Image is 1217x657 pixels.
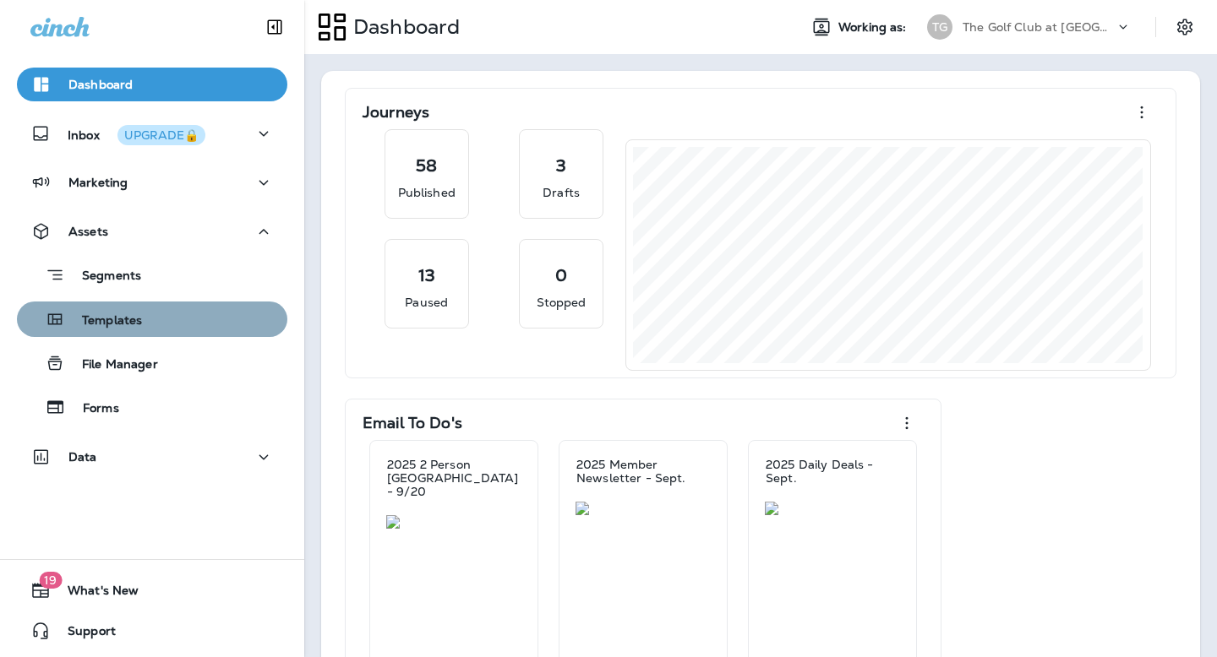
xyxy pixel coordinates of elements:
[17,257,287,293] button: Segments
[556,157,566,174] p: 3
[17,166,287,199] button: Marketing
[398,184,456,201] p: Published
[1170,12,1200,42] button: Settings
[68,225,108,238] p: Assets
[418,267,435,284] p: 13
[576,502,711,515] img: 713c9ba3-b99a-407c-b859-2fa27d36fbaf.jpg
[838,20,910,35] span: Working as:
[555,267,567,284] p: 0
[543,184,580,201] p: Drafts
[416,157,437,174] p: 58
[405,294,448,311] p: Paused
[68,450,97,464] p: Data
[66,401,119,417] p: Forms
[765,502,900,515] img: da382629-6b68-4ce8-8af1-9fb72daba6ff.jpg
[17,345,287,381] button: File Manager
[363,415,462,432] p: Email To Do's
[17,301,287,337] button: Templates
[65,357,158,373] p: File Manager
[347,14,460,40] p: Dashboard
[39,572,62,589] span: 19
[17,614,287,648] button: Support
[51,624,116,644] span: Support
[576,458,710,485] p: 2025 Member Newsletter - Sept.
[387,458,521,498] p: 2025 2 Person [GEOGRAPHIC_DATA] - 9/20
[68,78,133,91] p: Dashboard
[17,117,287,150] button: InboxUPGRADE🔒
[251,10,298,44] button: Collapse Sidebar
[68,176,128,189] p: Marketing
[65,313,142,329] p: Templates
[766,458,899,485] p: 2025 Daily Deals - Sept.
[17,573,287,607] button: 19What's New
[51,584,139,604] span: What's New
[65,269,141,285] p: Segments
[68,125,205,143] p: Inbox
[963,20,1115,34] p: The Golf Club at [GEOGRAPHIC_DATA]
[17,68,287,101] button: Dashboard
[17,389,287,425] button: Forms
[17,440,287,474] button: Data
[17,214,287,248] button: Assets
[124,129,199,141] div: UPGRADE🔒
[537,294,587,311] p: Stopped
[363,104,429,121] p: Journeys
[927,14,952,40] div: TG
[117,125,205,145] button: UPGRADE🔒
[386,515,521,529] img: 80a3eb21-2cb1-40e7-a6c3-a1e41a6b1d23.jpg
